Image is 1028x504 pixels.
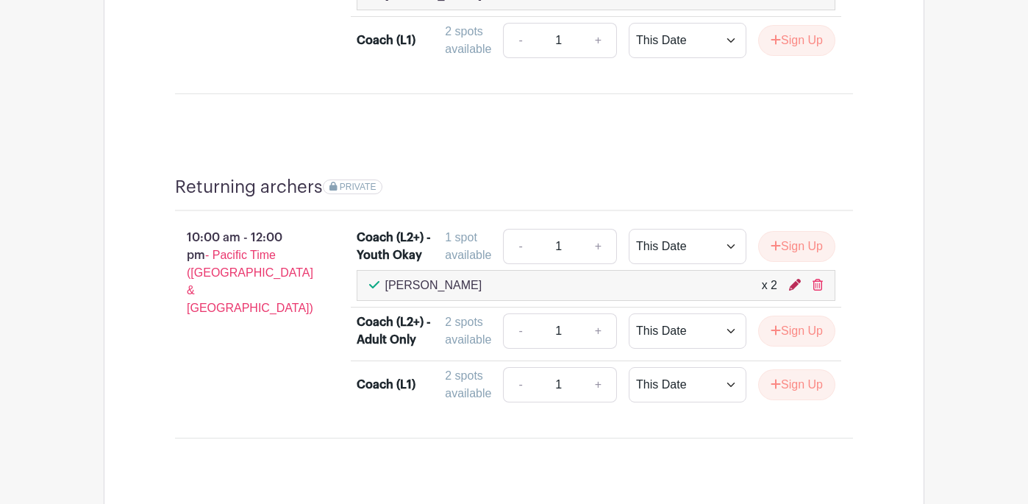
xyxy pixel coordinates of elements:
a: + [580,229,617,264]
div: x 2 [762,277,777,294]
a: + [580,23,617,58]
a: - [503,23,537,58]
div: 1 spot available [445,229,491,264]
a: - [503,229,537,264]
a: + [580,313,617,349]
div: 2 spots available [445,313,491,349]
p: 10:00 am - 12:00 pm [151,223,333,323]
span: PRIVATE [340,182,376,192]
div: Coach (L1) [357,32,415,49]
div: Coach (L2+) - Youth Okay [357,229,459,264]
p: [PERSON_NAME] [385,277,482,294]
div: 2 spots available [445,367,491,402]
a: + [580,367,617,402]
a: - [503,313,537,349]
button: Sign Up [758,369,835,400]
span: - Pacific Time ([GEOGRAPHIC_DATA] & [GEOGRAPHIC_DATA]) [187,249,313,314]
button: Sign Up [758,25,835,56]
button: Sign Up [758,316,835,347]
a: - [503,367,537,402]
div: Coach (L1) [357,376,415,394]
div: Coach (L2+) - Adult Only [357,313,459,349]
h4: Returning archers [175,177,323,198]
button: Sign Up [758,231,835,262]
div: 2 spots available [445,23,491,58]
